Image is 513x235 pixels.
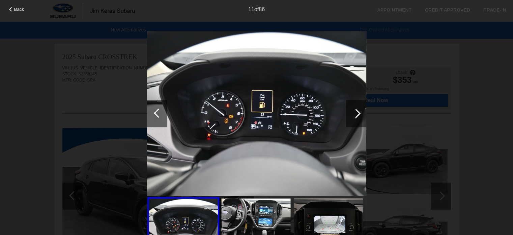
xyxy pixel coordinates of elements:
[425,7,470,13] a: Credit Approved
[259,6,265,12] span: 86
[147,31,366,196] img: 11.jpg
[484,7,506,13] a: Trade-In
[248,6,254,12] span: 11
[377,7,411,13] a: Appointment
[14,7,24,12] span: Back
